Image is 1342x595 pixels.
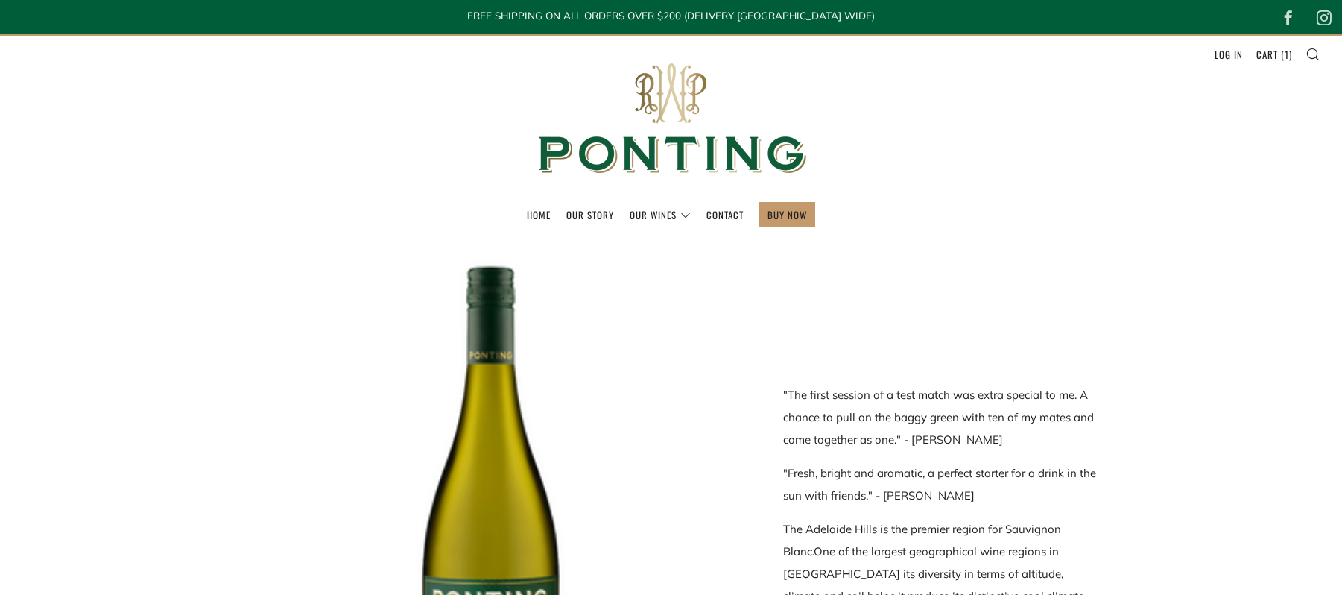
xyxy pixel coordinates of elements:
[522,36,820,202] img: Ponting Wines
[630,203,691,227] a: Our Wines
[783,462,1096,507] p: "Fresh, bright and aromatic, a perfect starter for a drink in the sun with friends." - [PERSON_NAME]
[1285,47,1289,62] span: 1
[767,203,807,227] a: BUY NOW
[1215,42,1243,66] a: Log in
[527,203,551,227] a: Home
[706,203,744,227] a: Contact
[566,203,614,227] a: Our Story
[1256,42,1292,66] a: Cart (1)
[783,384,1096,451] p: "The first session of a test match was extra special to me. A chance to pull on the baggy green w...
